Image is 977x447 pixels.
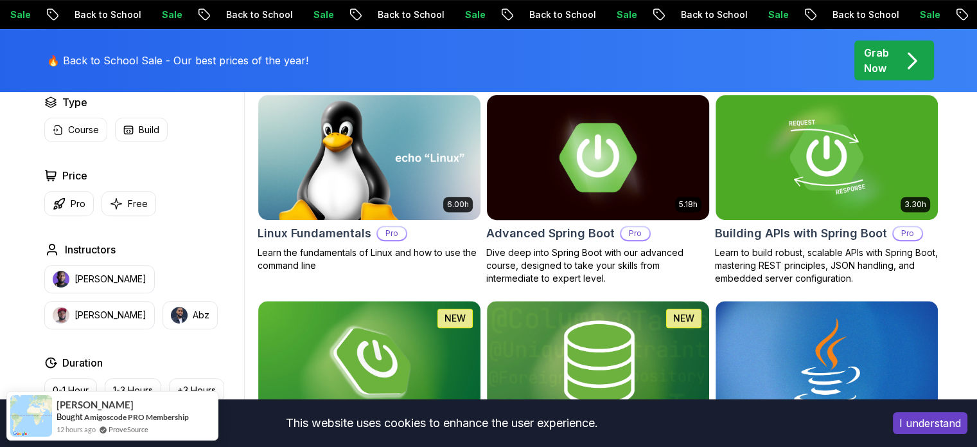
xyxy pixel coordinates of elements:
[715,224,887,242] h2: Building APIs with Spring Boot
[53,271,69,287] img: instructor img
[113,384,153,397] p: 1-3 Hours
[71,197,85,210] p: Pro
[486,246,710,285] p: Dive deep into Spring Boot with our advanced course, designed to take your skills from intermedia...
[715,246,938,285] p: Learn to build robust, scalable APIs with Spring Boot, mastering REST principles, JSON handling, ...
[10,395,52,437] img: provesource social proof notification image
[57,424,96,435] span: 12 hours ago
[62,8,150,21] p: Back to School
[57,412,83,422] span: Bought
[169,378,224,403] button: +3 Hours
[109,424,148,435] a: ProveSource
[258,95,480,220] img: Linux Fundamentals card
[669,8,756,21] p: Back to School
[621,227,649,240] p: Pro
[716,95,938,220] img: Building APIs with Spring Boot card
[486,95,710,285] a: Advanced Spring Boot card5.18hAdvanced Spring BootProDive deep into Spring Boot with our advanced...
[44,191,94,216] button: Pro
[904,199,926,210] p: 3.30h
[214,8,301,21] p: Back to School
[44,378,97,403] button: 0-1 Hour
[10,409,874,437] div: This website uses cookies to enhance the user experience.
[715,95,938,285] a: Building APIs with Spring Boot card3.30hBuilding APIs with Spring BootProLearn to build robust, s...
[893,227,922,240] p: Pro
[756,8,797,21] p: Sale
[62,355,103,370] h2: Duration
[258,224,371,242] h2: Linux Fundamentals
[53,307,69,324] img: instructor img
[447,199,469,210] p: 6.00h
[481,92,714,223] img: Advanced Spring Boot card
[44,301,155,329] button: instructor img[PERSON_NAME]
[301,8,342,21] p: Sale
[378,227,406,240] p: Pro
[679,199,698,210] p: 5.18h
[84,412,189,422] a: Amigoscode PRO Membership
[68,123,99,136] p: Course
[62,95,87,110] h2: Type
[258,301,480,426] img: Spring Boot for Beginners card
[864,45,889,76] p: Grab Now
[115,118,168,142] button: Build
[75,273,146,286] p: [PERSON_NAME]
[44,118,107,142] button: Course
[604,8,646,21] p: Sale
[128,197,148,210] p: Free
[517,8,604,21] p: Back to School
[365,8,453,21] p: Back to School
[171,307,188,324] img: instructor img
[75,309,146,322] p: [PERSON_NAME]
[150,8,191,21] p: Sale
[53,384,89,397] p: 0-1 Hour
[486,224,615,242] h2: Advanced Spring Boot
[105,378,161,403] button: 1-3 Hours
[65,242,116,257] h2: Instructors
[44,265,155,293] button: instructor img[PERSON_NAME]
[444,312,466,325] p: NEW
[673,312,694,325] p: NEW
[820,8,908,21] p: Back to School
[893,412,967,434] button: Accept cookies
[139,123,159,136] p: Build
[177,384,216,397] p: +3 Hours
[258,95,481,272] a: Linux Fundamentals card6.00hLinux FundamentalsProLearn the fundamentals of Linux and how to use t...
[62,168,87,183] h2: Price
[258,246,481,272] p: Learn the fundamentals of Linux and how to use the command line
[453,8,494,21] p: Sale
[193,309,209,322] p: Abz
[163,301,218,329] button: instructor imgAbz
[487,301,709,426] img: Spring Data JPA card
[908,8,949,21] p: Sale
[47,53,308,68] p: 🔥 Back to School Sale - Our best prices of the year!
[57,399,134,410] span: [PERSON_NAME]
[716,301,938,426] img: Java for Beginners card
[101,191,156,216] button: Free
